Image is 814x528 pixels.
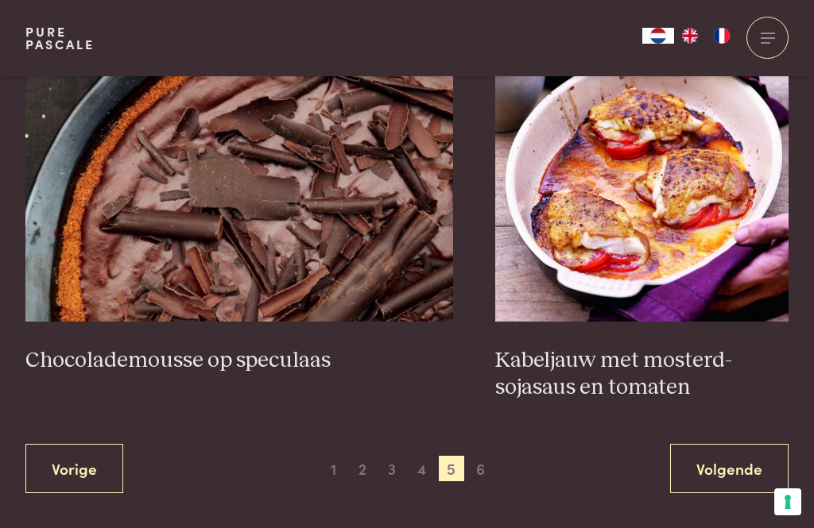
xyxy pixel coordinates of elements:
img: Chocolademousse op speculaas [25,4,453,322]
div: Language [642,28,674,44]
a: Chocolademousse op speculaas Chocolademousse op speculaas [25,4,453,374]
a: Volgende [670,444,789,494]
img: Kabeljauw met mosterd-sojasaus en tomaten [495,4,789,322]
a: Vorige [25,444,123,494]
a: FR [706,28,738,44]
span: 3 [379,456,405,481]
span: 4 [409,456,435,481]
a: EN [674,28,706,44]
span: 1 [320,456,346,481]
span: 6 [468,456,494,481]
h3: Kabeljauw met mosterd-sojasaus en tomaten [495,347,789,402]
span: 2 [350,456,375,481]
a: Kabeljauw met mosterd-sojasaus en tomaten Kabeljauw met mosterd-sojasaus en tomaten [495,4,789,402]
a: NL [642,28,674,44]
span: 5 [439,456,464,481]
a: PurePascale [25,25,95,51]
ul: Language list [674,28,738,44]
h3: Chocolademousse op speculaas [25,347,453,375]
aside: Language selected: Nederlands [642,28,738,44]
button: Uw voorkeuren voor toestemming voor trackingtechnologieën [774,488,801,515]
